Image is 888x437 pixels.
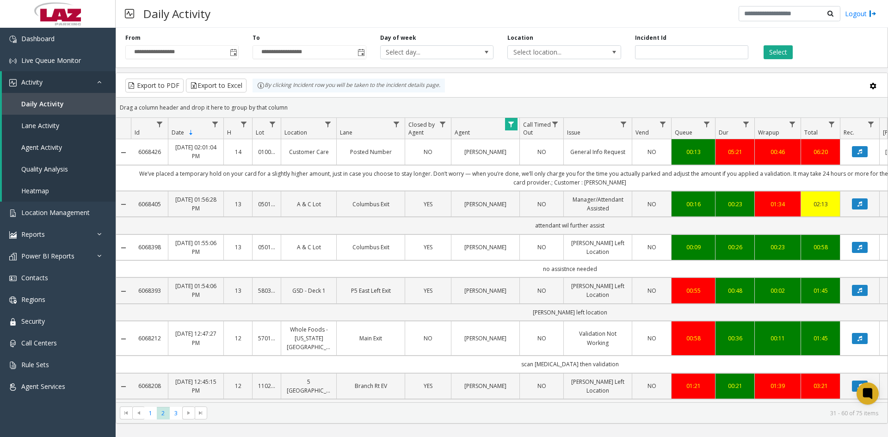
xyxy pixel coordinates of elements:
a: 00:16 [677,200,709,209]
a: 6068393 [136,286,162,295]
a: Issue Filter Menu [617,118,630,130]
span: Daily Activity [21,99,64,108]
div: Data table [116,118,888,402]
a: 570187 [258,334,275,343]
a: [PERSON_NAME] Left Location [569,239,626,256]
a: Call Timed Out Filter Menu [549,118,561,130]
a: 06:20 [807,148,834,156]
a: Posted Number [342,148,399,156]
a: Whole Foods - [US_STATE][GEOGRAPHIC_DATA] [287,325,331,352]
span: Lane [340,129,352,136]
span: NO [424,334,432,342]
label: Location [507,34,533,42]
a: Lot Filter Menu [266,118,279,130]
a: Validation Not Working [569,329,626,347]
a: 01:39 [760,382,795,390]
a: Collapse Details [116,244,131,252]
a: [PERSON_NAME] Left Location [569,377,626,395]
a: NO [638,334,666,343]
div: 02:13 [807,200,834,209]
a: [DATE] 02:01:04 PM [174,143,218,160]
span: Page 1 [144,407,157,419]
button: Select [764,45,793,59]
span: NO [647,382,656,390]
a: Collapse Details [116,201,131,208]
span: NO [647,148,656,156]
a: [PERSON_NAME] [457,286,514,295]
a: NO [638,286,666,295]
a: NO [638,200,666,209]
img: 'icon' [9,340,17,347]
span: Agent Activity [21,143,62,152]
a: NO [638,382,666,390]
a: 6068398 [136,243,162,252]
span: Heatmap [21,186,49,195]
a: 00:46 [760,148,795,156]
label: To [253,34,260,42]
span: Contacts [21,273,48,282]
img: logout [869,9,876,18]
span: Activity [21,78,43,86]
a: [PERSON_NAME] [457,243,514,252]
a: [PERSON_NAME] [457,382,514,390]
button: Export to Excel [186,79,247,92]
div: 01:45 [807,286,834,295]
a: NO [525,334,558,343]
img: 'icon' [9,79,17,86]
img: infoIcon.svg [257,82,265,89]
div: 01:34 [760,200,795,209]
span: Rec. [844,129,854,136]
div: 05:21 [721,148,749,156]
span: Live Queue Monitor [21,56,81,65]
h3: Daily Activity [139,2,215,25]
a: 00:23 [721,200,749,209]
a: Activity [2,71,116,93]
div: 01:21 [677,382,709,390]
span: Wrapup [758,129,779,136]
a: 580331 [258,286,275,295]
a: 13 [229,200,247,209]
span: Go to the first page [120,406,132,419]
span: Location Management [21,208,90,217]
a: NO [411,148,445,156]
img: 'icon' [9,275,17,282]
span: H [227,129,231,136]
a: Vend Filter Menu [657,118,669,130]
span: Agent [455,129,470,136]
img: pageIcon [125,2,134,25]
span: Closed by Agent [408,121,435,136]
a: YES [411,382,445,390]
span: Go to the first page [123,409,130,417]
a: 13 [229,286,247,295]
a: Collapse Details [116,149,131,156]
a: Queue Filter Menu [701,118,713,130]
a: [PERSON_NAME] [457,334,514,343]
a: 6068212 [136,334,162,343]
a: [DATE] 01:54:06 PM [174,282,218,299]
a: 03:21 [807,382,834,390]
span: Go to the last page [195,406,207,419]
a: Wrapup Filter Menu [786,118,799,130]
a: NO [525,148,558,156]
a: 6068208 [136,382,162,390]
a: 010016 [258,148,275,156]
div: 00:13 [677,148,709,156]
a: Manager/Attendant Assisted [569,195,626,213]
a: Lane Filter Menu [390,118,403,130]
img: 'icon' [9,57,17,65]
a: 00:26 [721,243,749,252]
a: 00:55 [677,286,709,295]
div: 00:21 [721,382,749,390]
span: Lot [256,129,264,136]
span: Date [172,129,184,136]
span: Call Timed Out [523,121,551,136]
div: By clicking Incident row you will be taken to the incident details page. [253,79,445,92]
span: Go to the next page [182,406,195,419]
a: 00:58 [677,334,709,343]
